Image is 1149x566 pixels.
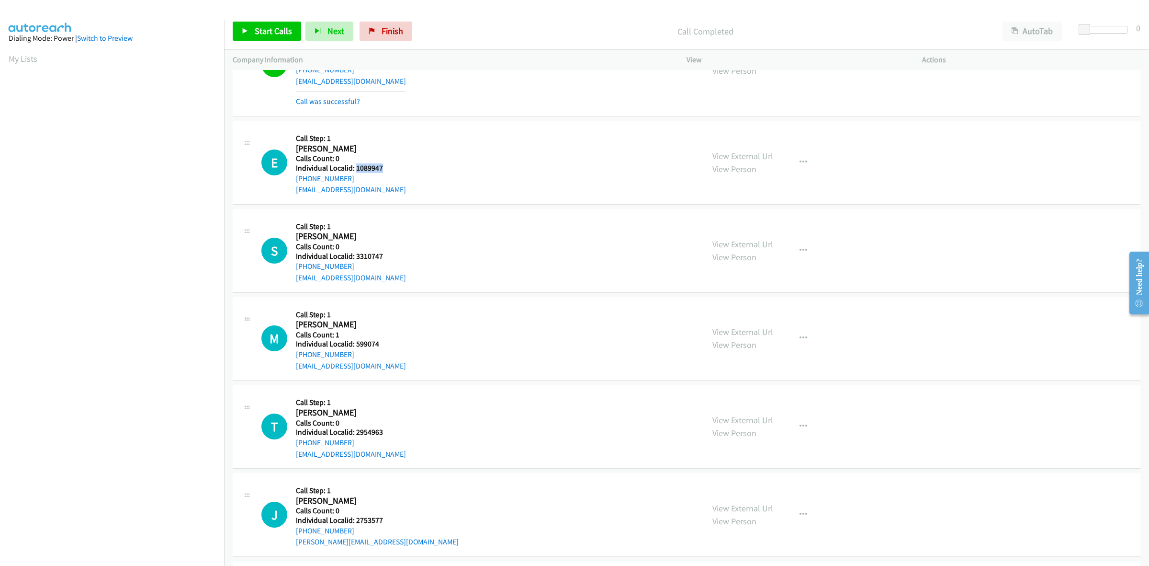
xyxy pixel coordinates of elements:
[296,222,406,231] h5: Call Step: 1
[296,427,406,437] h5: Individual Localid: 2954963
[296,418,406,428] h5: Calls Count: 0
[296,516,459,525] h5: Individual Localid: 2753577
[261,238,287,264] div: The call is yet to be attempted
[296,134,406,143] h5: Call Step: 1
[296,319,385,330] h2: [PERSON_NAME]
[296,262,354,271] a: [PHONE_NUMBER]
[305,22,353,41] button: Next
[712,252,756,263] a: View Person
[77,34,133,43] a: Switch to Preview
[922,54,1140,66] p: Actions
[261,325,287,351] div: The call is yet to be attempted
[296,339,406,349] h5: Individual Localid: 599074
[327,25,344,36] span: Next
[296,185,406,194] a: [EMAIL_ADDRESS][DOMAIN_NAME]
[296,242,406,252] h5: Calls Count: 0
[712,503,773,514] a: View External Url
[233,22,301,41] a: Start Calls
[687,54,905,66] p: View
[296,330,406,340] h5: Calls Count: 1
[296,163,406,173] h5: Individual Localid: 1089947
[425,25,985,38] p: Call Completed
[712,516,756,527] a: View Person
[296,506,459,516] h5: Calls Count: 0
[296,450,406,459] a: [EMAIL_ADDRESS][DOMAIN_NAME]
[9,53,37,64] a: My Lists
[261,414,287,439] div: The call is yet to be attempted
[296,143,385,154] h2: [PERSON_NAME]
[233,54,669,66] p: Company Information
[712,339,756,350] a: View Person
[296,438,354,447] a: [PHONE_NUMBER]
[296,273,406,282] a: [EMAIL_ADDRESS][DOMAIN_NAME]
[1136,22,1140,35] div: 0
[1121,245,1149,321] iframe: Resource Center
[296,65,354,74] a: [PHONE_NUMBER]
[261,502,287,528] div: The call is yet to be attempted
[296,486,459,496] h5: Call Step: 1
[9,74,224,529] iframe: Dialpad
[296,231,385,242] h2: [PERSON_NAME]
[296,97,360,106] a: Call was successful?
[712,150,773,162] a: View External Url
[261,238,287,264] h1: S
[1083,26,1127,34] div: Delay between calls (in seconds)
[9,33,215,44] div: Dialing Mode: Power |
[360,22,412,41] a: Finish
[382,25,403,36] span: Finish
[1003,22,1062,41] button: AutoTab
[712,239,773,250] a: View External Url
[296,398,406,407] h5: Call Step: 1
[296,537,459,546] a: [PERSON_NAME][EMAIL_ADDRESS][DOMAIN_NAME]
[296,526,354,535] a: [PHONE_NUMBER]
[296,174,354,183] a: [PHONE_NUMBER]
[712,326,773,337] a: View External Url
[261,502,287,528] h1: J
[296,361,406,370] a: [EMAIL_ADDRESS][DOMAIN_NAME]
[712,427,756,439] a: View Person
[261,414,287,439] h1: T
[296,310,406,320] h5: Call Step: 1
[261,325,287,351] h1: M
[296,496,385,507] h2: [PERSON_NAME]
[712,163,756,174] a: View Person
[296,252,406,261] h5: Individual Localid: 3310747
[261,150,287,175] h1: E
[296,407,385,418] h2: [PERSON_NAME]
[296,77,406,86] a: [EMAIL_ADDRESS][DOMAIN_NAME]
[712,415,773,426] a: View External Url
[712,65,756,76] a: View Person
[296,154,406,163] h5: Calls Count: 0
[255,25,292,36] span: Start Calls
[296,350,354,359] a: [PHONE_NUMBER]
